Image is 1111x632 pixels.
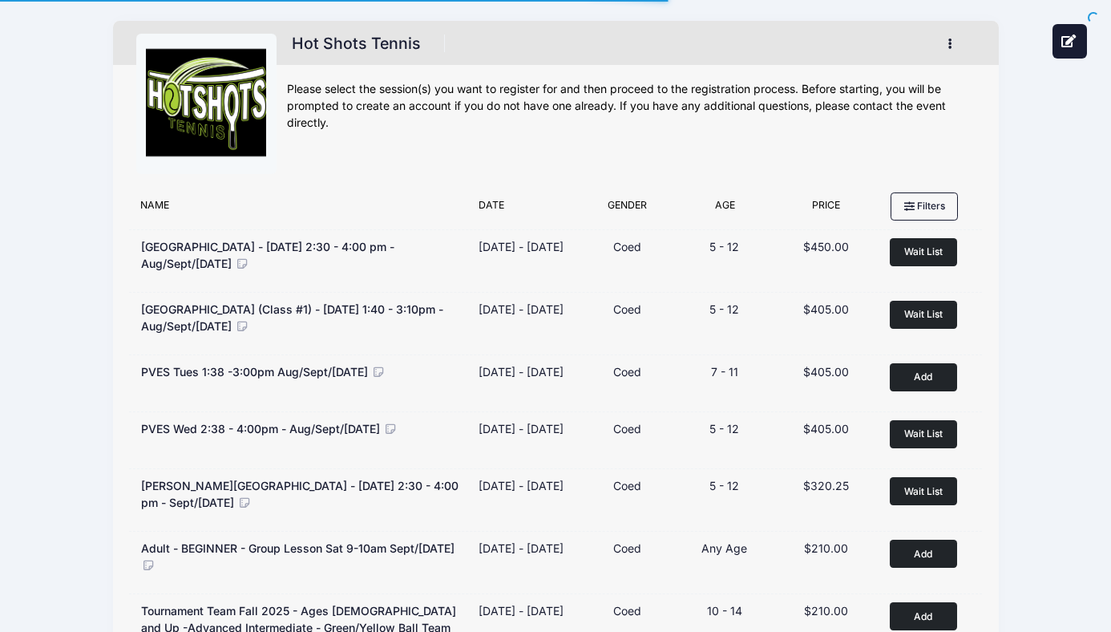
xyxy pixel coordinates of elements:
[479,301,564,318] div: [DATE] - [DATE]
[141,365,368,379] span: PVES Tues 1:38 -3:00pm Aug/Sept/[DATE]
[613,240,641,253] span: Coed
[803,422,849,436] span: $405.00
[479,420,564,437] div: [DATE] - [DATE]
[890,420,957,448] button: Wait List
[711,365,738,379] span: 7 - 11
[479,363,564,380] div: [DATE] - [DATE]
[890,301,957,329] button: Wait List
[890,602,957,630] button: Add
[613,479,641,492] span: Coed
[803,302,849,316] span: $405.00
[904,308,943,320] span: Wait List
[803,240,849,253] span: $450.00
[804,604,848,618] span: $210.00
[707,604,742,618] span: 10 - 14
[776,198,878,221] div: Price
[804,541,848,555] span: $210.00
[891,192,958,220] button: Filters
[287,81,976,132] div: Please select the session(s) you want to register for and then proceed to the registration proces...
[141,422,380,436] span: PVES Wed 2:38 - 4:00pm - Aug/Sept/[DATE]
[803,479,849,492] span: $320.25
[141,302,443,333] span: [GEOGRAPHIC_DATA] (Class #1) - [DATE] 1:40 - 3:10pm - Aug/Sept/[DATE]
[674,198,776,221] div: Age
[803,365,849,379] span: $405.00
[890,238,957,266] button: Wait List
[146,44,266,164] img: logo
[709,302,739,316] span: 5 - 12
[287,30,426,58] h1: Hot Shots Tennis
[613,541,641,555] span: Coed
[479,540,564,557] div: [DATE] - [DATE]
[581,198,674,221] div: Gender
[613,302,641,316] span: Coed
[613,604,641,618] span: Coed
[141,541,454,555] span: Adult - BEGINNER - Group Lesson Sat 9-10am Sept/[DATE]
[904,245,943,257] span: Wait List
[613,365,641,379] span: Coed
[613,422,641,436] span: Coed
[141,479,459,509] span: [PERSON_NAME][GEOGRAPHIC_DATA] - [DATE] 2:30 - 4:00 pm - Sept/[DATE]
[709,479,739,492] span: 5 - 12
[132,198,471,221] div: Name
[904,485,943,497] span: Wait List
[471,198,580,221] div: Date
[904,427,943,440] span: Wait List
[479,477,564,494] div: [DATE] - [DATE]
[890,363,957,391] button: Add
[890,540,957,568] button: Add
[709,240,739,253] span: 5 - 12
[701,541,747,555] span: Any Age
[479,602,564,619] div: [DATE] - [DATE]
[141,240,394,270] span: [GEOGRAPHIC_DATA] - [DATE] 2:30 - 4:00 pm - Aug/Sept/[DATE]
[709,422,739,436] span: 5 - 12
[890,477,957,505] button: Wait List
[479,238,564,255] div: [DATE] - [DATE]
